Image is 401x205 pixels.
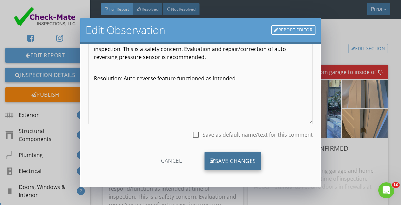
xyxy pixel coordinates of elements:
div: Cancel [140,152,203,170]
iframe: Intercom live chat [378,182,394,198]
span: 10 [392,182,400,188]
a: Report Editor [271,25,315,35]
label: Save as default name/text for this comment [203,131,313,138]
div: Save Changes [205,152,261,170]
p: The auto reversing pressure sensor did not respond/function as intended at time of inspection. Th... [94,37,307,61]
p: Resolution: Auto reverse feature functioned as intended. [94,74,307,82]
h2: Edit Observation [86,23,165,37]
